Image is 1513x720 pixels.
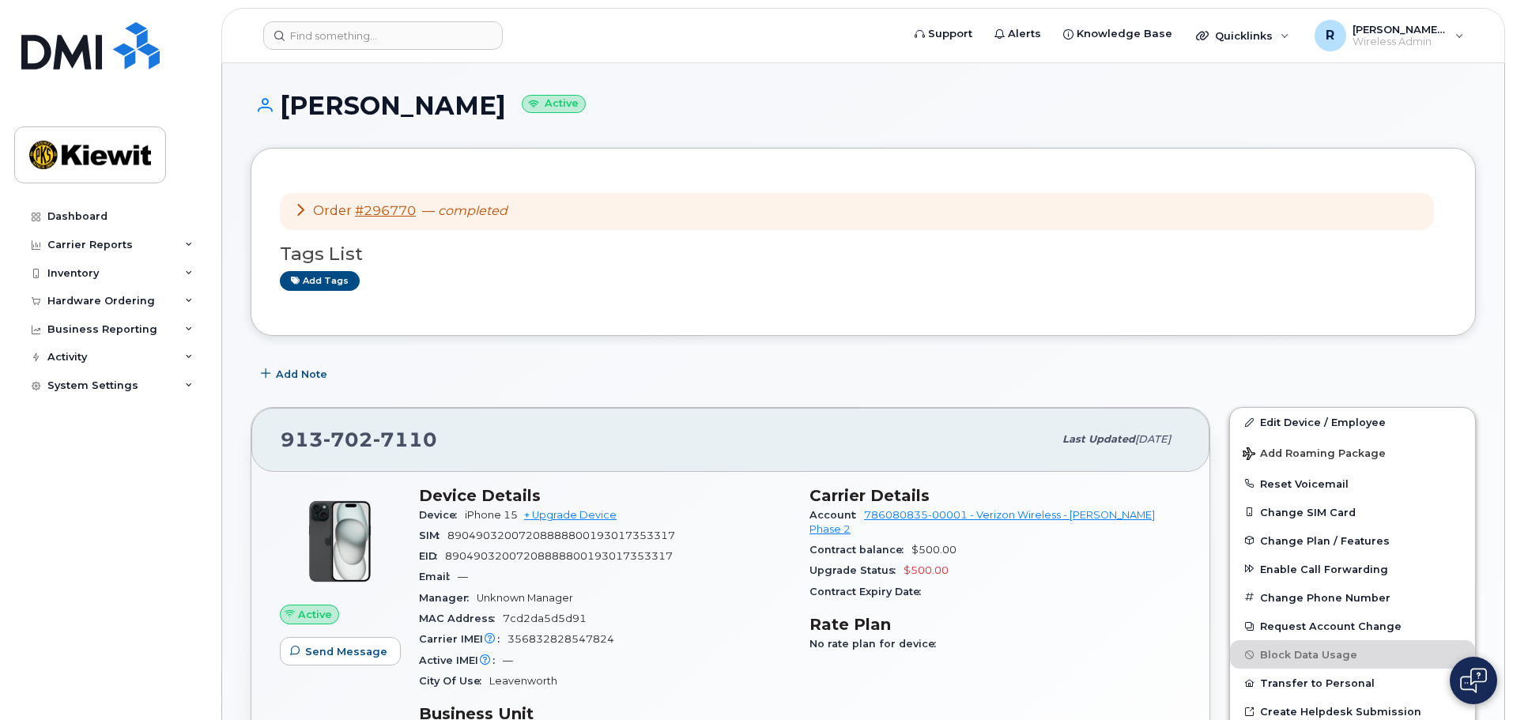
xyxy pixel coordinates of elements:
h1: [PERSON_NAME] [251,92,1476,119]
span: Account [809,509,864,521]
h3: Tags List [280,244,1447,264]
span: — [503,654,513,666]
span: — [458,571,468,582]
span: EID [419,550,445,562]
span: 702 [323,428,373,451]
span: Manager [419,592,477,604]
span: 7110 [373,428,437,451]
h3: Rate Plan [809,615,1181,634]
span: Contract balance [809,544,911,556]
button: Change SIM Card [1230,498,1475,526]
h3: Carrier Details [809,486,1181,505]
span: Leavenworth [489,675,557,687]
button: Add Roaming Package [1230,436,1475,469]
img: iPhone_15_Black.png [292,494,387,589]
button: Enable Call Forwarding [1230,555,1475,583]
span: 913 [281,428,437,451]
span: Unknown Manager [477,592,573,604]
span: Carrier IMEI [419,633,507,645]
span: $500.00 [904,564,949,576]
a: Edit Device / Employee [1230,408,1475,436]
em: completed [438,203,507,218]
span: iPhone 15 [465,509,518,521]
span: — [422,203,507,218]
span: Send Message [305,644,387,659]
span: 89049032007208888800193017353317 [447,530,675,541]
button: Change Plan / Features [1230,526,1475,555]
span: 7cd2da5d5d91 [503,613,587,624]
a: Add tags [280,271,360,291]
span: No rate plan for device [809,638,944,650]
span: Email [419,571,458,582]
button: Transfer to Personal [1230,669,1475,697]
button: Reset Voicemail [1230,469,1475,498]
span: Contract Expiry Date [809,586,929,597]
span: Active [298,607,332,622]
button: Add Note [251,360,341,388]
small: Active [522,95,586,113]
img: Open chat [1460,668,1487,693]
button: Block Data Usage [1230,640,1475,669]
span: 89049032007208888800193017353317 [445,550,673,562]
span: Add Roaming Package [1243,447,1386,462]
span: Last updated [1062,433,1135,445]
a: 786080835-00001 - Verizon Wireless - [PERSON_NAME] Phase 2 [809,509,1155,535]
span: Change Plan / Features [1260,534,1390,546]
span: SIM [419,530,447,541]
a: #296770 [355,203,416,218]
span: Add Note [276,367,327,382]
span: Order [313,203,352,218]
h3: Device Details [419,486,790,505]
span: MAC Address [419,613,503,624]
span: Active IMEI [419,654,503,666]
button: Request Account Change [1230,612,1475,640]
span: Enable Call Forwarding [1260,563,1388,575]
span: $500.00 [911,544,956,556]
a: + Upgrade Device [524,509,617,521]
span: Device [419,509,465,521]
span: 356832828547824 [507,633,614,645]
button: Change Phone Number [1230,583,1475,612]
span: Upgrade Status [809,564,904,576]
button: Send Message [280,637,401,665]
span: City Of Use [419,675,489,687]
span: [DATE] [1135,433,1171,445]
